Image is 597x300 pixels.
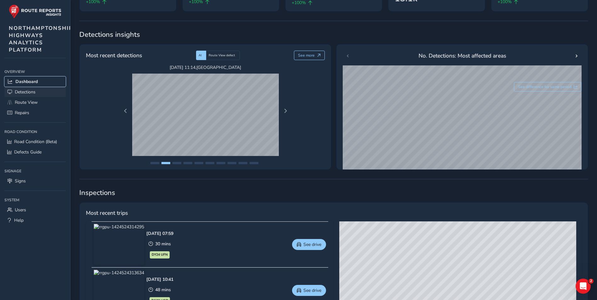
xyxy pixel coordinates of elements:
span: Inspections [79,188,588,197]
button: Page 10 [250,162,258,164]
button: Page 9 [239,162,247,164]
span: 30 mins [155,241,171,247]
span: See drive [303,287,321,293]
span: Signs [15,178,26,184]
img: rr logo [9,4,61,19]
span: Route View [15,99,38,105]
button: Page 2 [161,162,170,164]
span: Users [15,207,26,213]
div: Road Condition [4,127,66,136]
div: Signage [4,166,66,176]
a: Signs [4,176,66,186]
a: Route View [4,97,66,108]
span: Most recent trips [86,209,128,217]
span: Defects Guide [14,149,42,155]
a: Detections [4,87,66,97]
span: See more [298,53,315,58]
div: Route View defect [206,51,240,60]
span: Road Condition (Beta) [14,139,57,145]
button: Page 8 [228,162,236,164]
a: Dashboard [4,76,66,87]
button: Page 6 [206,162,214,164]
span: Detections [15,89,36,95]
iframe: Intercom live chat [576,279,591,294]
a: Defects Guide [4,147,66,157]
button: See more [294,51,325,60]
button: See drive [292,239,326,250]
a: Help [4,215,66,225]
button: See difference for same period [514,82,582,92]
div: AI [196,51,206,60]
span: [DATE] 11:14 , [GEOGRAPHIC_DATA] [132,64,279,70]
a: Road Condition (Beta) [4,136,66,147]
span: Most recent detections [86,51,142,59]
button: Page 5 [194,162,203,164]
span: 2 [589,279,594,284]
span: No. Detections: Most affected areas [419,52,506,60]
button: Page 1 [150,162,159,164]
span: Route View defect [209,53,235,58]
div: [DATE] 10:41 [146,276,173,282]
span: 48 mins [155,287,171,293]
div: [DATE] 07:59 [146,231,173,236]
span: Help [14,217,24,223]
span: See drive [303,242,321,247]
button: Page 3 [172,162,181,164]
span: Repairs [15,110,29,116]
span: AI [199,53,202,58]
img: rrgpu-1424524314295 [94,224,144,265]
span: Detections insights [79,30,588,39]
div: System [4,195,66,205]
span: DY24 UFN [152,252,168,257]
span: Dashboard [15,79,38,85]
a: Repairs [4,108,66,118]
button: Page 7 [217,162,225,164]
span: See difference for same period [518,84,572,89]
button: See drive [292,285,326,296]
button: Previous Page [121,107,130,115]
a: Users [4,205,66,215]
div: Overview [4,67,66,76]
button: Next Page [281,107,290,115]
button: Page 4 [183,162,192,164]
span: NORTHAMPTONSHIRE HIGHWAYS ANALYTICS PLATFORM [9,25,77,53]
